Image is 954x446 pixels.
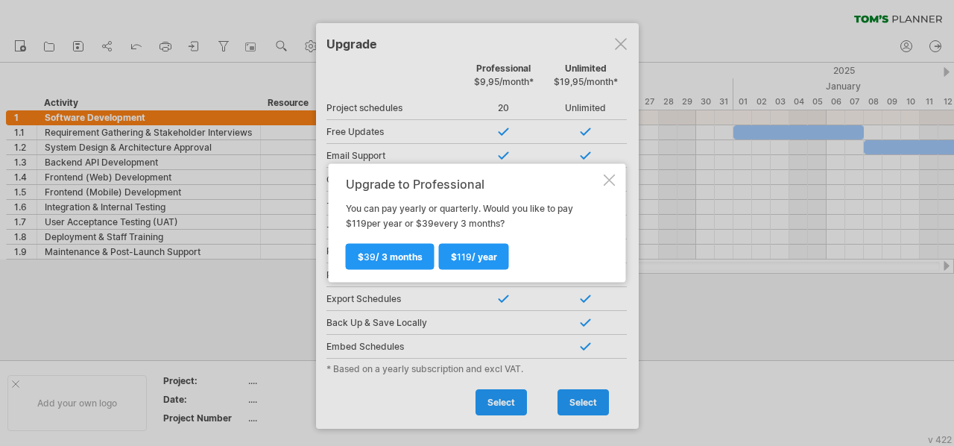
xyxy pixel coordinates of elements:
[346,178,601,191] div: Upgrade to Professional
[346,178,601,269] div: You can pay yearly or quarterly. Would you like to pay $ per year or $ every 3 months?
[346,244,435,270] a: $39/ 3 months
[422,218,434,229] span: 39
[451,251,497,263] span: $ / year
[364,251,376,263] span: 39
[352,218,367,229] span: 119
[439,244,509,270] a: $119/ year
[457,251,472,263] span: 119
[358,251,423,263] span: $ / 3 months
